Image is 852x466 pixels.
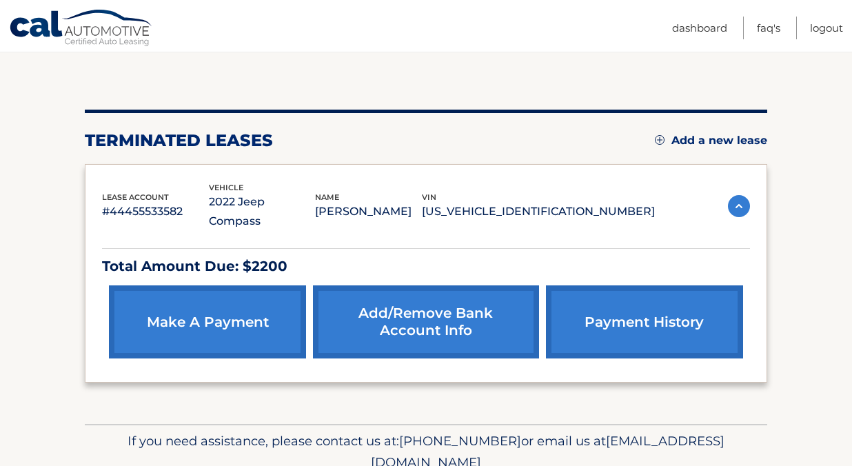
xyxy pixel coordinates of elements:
[655,135,665,145] img: add.svg
[422,202,655,221] p: [US_VEHICLE_IDENTIFICATION_NUMBER]
[102,254,750,278] p: Total Amount Due: $2200
[757,17,780,39] a: FAQ's
[85,130,273,151] h2: terminated leases
[422,192,436,202] span: vin
[728,195,750,217] img: accordion-active.svg
[672,17,727,39] a: Dashboard
[209,183,243,192] span: vehicle
[9,9,154,49] a: Cal Automotive
[313,285,538,358] a: Add/Remove bank account info
[109,285,306,358] a: make a payment
[102,192,169,202] span: lease account
[102,202,209,221] p: #44455533582
[655,134,767,148] a: Add a new lease
[810,17,843,39] a: Logout
[315,192,339,202] span: name
[399,433,521,449] span: [PHONE_NUMBER]
[546,285,743,358] a: payment history
[315,202,422,221] p: [PERSON_NAME]
[209,192,316,231] p: 2022 Jeep Compass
